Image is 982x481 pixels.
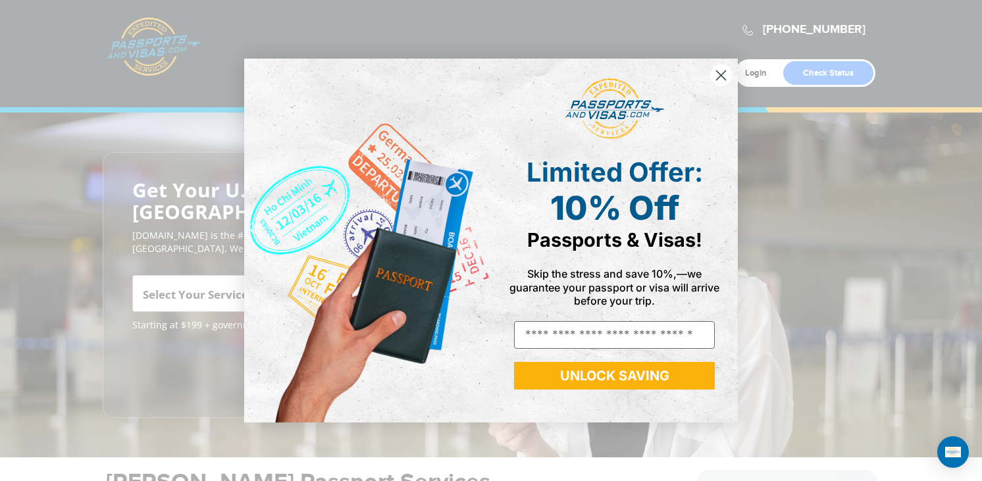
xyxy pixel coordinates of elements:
[527,156,703,188] span: Limited Offer:
[244,59,491,422] img: de9cda0d-0715-46ca-9a25-073762a91ba7.png
[509,267,719,307] span: Skip the stress and save 10%,—we guarantee your passport or visa will arrive before your trip.
[550,188,679,228] span: 10% Off
[710,64,733,87] button: Close dialog
[527,228,702,251] span: Passports & Visas!
[937,436,969,468] div: Open Intercom Messenger
[565,78,664,140] img: passports and visas
[514,362,715,390] button: UNLOCK SAVING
